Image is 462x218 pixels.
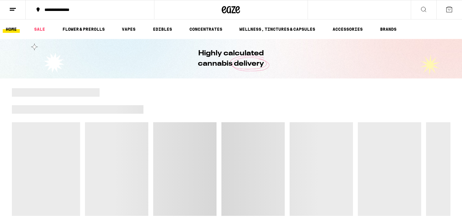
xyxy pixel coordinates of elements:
a: FLOWER & PREROLLS [59,26,108,33]
h1: Highly calculated cannabis delivery [181,48,281,69]
a: ACCESSORIES [330,26,366,33]
a: BRANDS [377,26,400,33]
a: CONCENTRATES [186,26,225,33]
a: HOME [3,26,20,33]
a: EDIBLES [150,26,175,33]
a: VAPES [119,26,139,33]
a: SALE [31,26,48,33]
a: WELLNESS, TINCTURES & CAPSULES [236,26,318,33]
